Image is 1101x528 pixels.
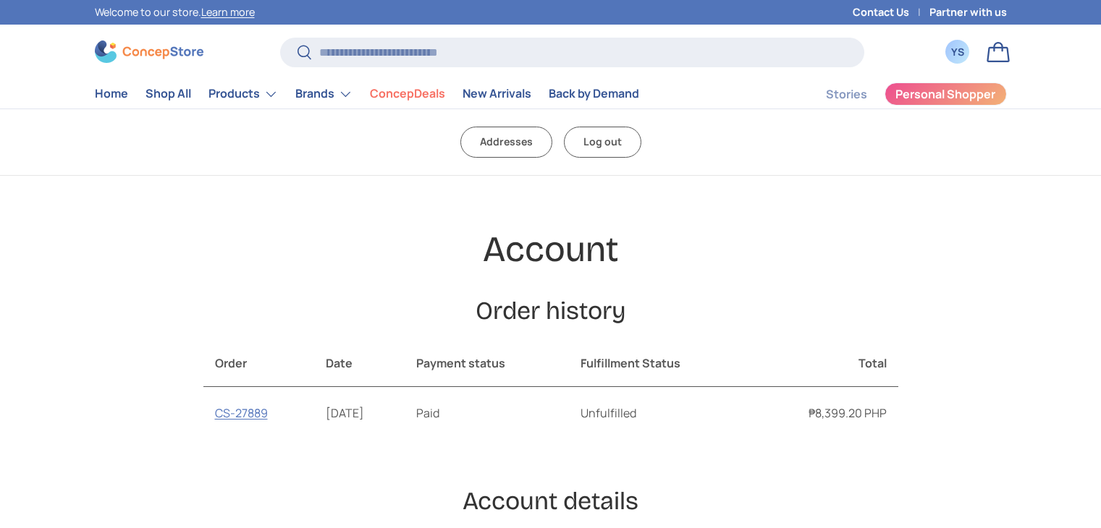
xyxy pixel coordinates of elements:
[370,80,445,108] a: ConcepDeals
[463,80,531,108] a: New Arrivals
[950,44,966,59] div: YS
[203,295,898,328] h2: Order history
[295,80,353,108] a: Brands
[95,4,255,20] p: Welcome to our store.
[460,127,552,158] a: Addresses
[895,88,995,100] span: Personal Shopper
[749,340,898,387] th: Total
[200,80,287,108] summary: Products
[942,36,974,68] a: YS
[569,340,749,387] th: Fulfillment Status
[95,80,128,108] a: Home
[95,80,639,108] nav: Primary
[287,80,361,108] summary: Brands
[405,340,569,387] th: Payment status
[215,405,268,421] a: CS-27889
[885,82,1007,106] a: Personal Shopper
[405,387,569,439] td: Paid
[326,405,364,421] time: [DATE]
[549,80,639,108] a: Back by Demand
[203,485,898,518] h2: Account details
[826,80,867,108] a: Stories
[201,5,255,19] a: Learn more
[564,127,641,158] a: Log out
[749,387,898,439] td: ₱8,399.20 PHP
[203,340,315,387] th: Order
[569,387,749,439] td: Unfulfilled
[791,80,1007,108] nav: Secondary
[929,4,1007,20] a: Partner with us
[853,4,929,20] a: Contact Us
[145,80,191,108] a: Shop All
[314,340,405,387] th: Date
[95,41,203,63] img: ConcepStore
[203,227,898,272] h1: Account
[208,80,278,108] a: Products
